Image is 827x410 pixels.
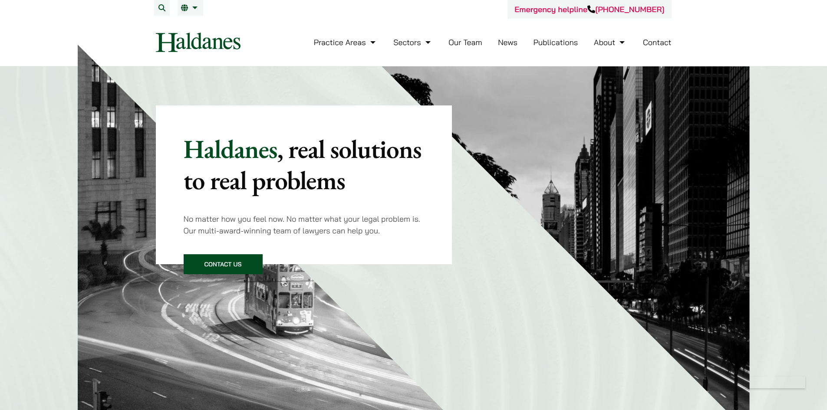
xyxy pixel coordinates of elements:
[498,37,517,47] a: News
[514,4,664,14] a: Emergency helpline[PHONE_NUMBER]
[181,4,200,11] a: EN
[184,213,425,236] p: No matter how you feel now. No matter what your legal problem is. Our multi-award-winning team of...
[314,37,378,47] a: Practice Areas
[448,37,482,47] a: Our Team
[534,37,578,47] a: Publications
[156,33,241,52] img: Logo of Haldanes
[184,132,422,197] mark: , real solutions to real problems
[594,37,627,47] a: About
[643,37,672,47] a: Contact
[393,37,432,47] a: Sectors
[184,133,425,196] p: Haldanes
[184,254,263,274] a: Contact Us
